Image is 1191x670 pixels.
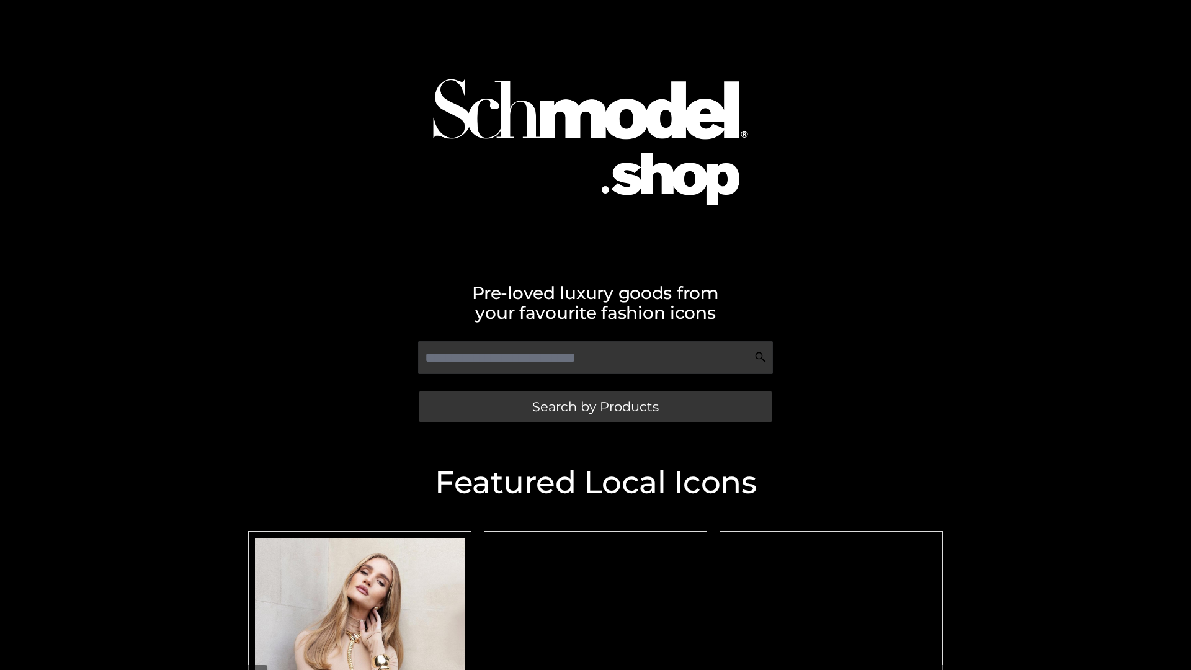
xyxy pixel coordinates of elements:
h2: Featured Local Icons​ [242,467,949,498]
span: Search by Products [532,400,659,413]
h2: Pre-loved luxury goods from your favourite fashion icons [242,283,949,323]
img: Search Icon [754,351,767,364]
a: Search by Products [419,391,772,422]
